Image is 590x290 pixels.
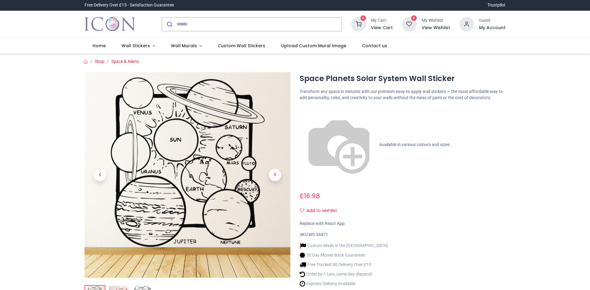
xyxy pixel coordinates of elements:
[95,59,104,64] a: Shop
[300,221,505,227] div: Replace with React App.
[479,17,505,24] div: Guest
[300,271,388,277] li: Order by 11am, same day dispatch
[362,43,387,49] span: Contact us
[92,43,106,49] span: Home
[360,15,366,21] sup: 0
[162,17,176,31] button: Submit
[85,2,174,8] div: Free Delivery Over £15 - Satisfaction Guarantee
[300,73,505,84] h1: Space Planets Solar System Wall Sticker
[422,17,450,24] div: My Wishlist
[300,206,342,216] button: Add to wishlistAdd to wishlist
[304,191,320,200] span: 16.98
[121,43,150,49] span: Wall Stickers
[309,232,328,237] span: WS-34471
[300,106,378,184] img: color-wheel.png
[300,252,388,258] li: 30 Day Money Back Guarantee
[260,103,290,247] a: Next
[94,169,106,181] span: Previous
[163,38,210,54] a: Wall Murals
[379,142,451,147] span: Available in various colours and sizes.
[300,89,505,101] p: Transform any space in minutes with our premium easy-to-apply wall stickers — the most affordable...
[111,59,139,64] a: Space & Aliens
[85,16,135,33] a: Logo of Icon Wall Stickers
[479,25,505,31] a: My Account
[85,16,135,33] img: Icon Wall Stickers
[281,43,346,49] span: Upload Custom Mural Image
[85,72,290,278] img: Space Planets Solar System Wall Sticker
[113,38,163,54] a: Wall Stickers
[300,280,388,287] li: Express Delivery Available
[300,191,320,200] span: £
[371,17,393,24] div: My Cart
[269,169,281,181] span: Next
[300,232,505,238] div: SKU:
[85,103,115,247] a: Previous
[422,25,450,31] a: View Wishlist
[402,21,417,26] a: 0
[411,15,417,21] sup: 0
[487,2,505,8] a: Trustpilot
[371,25,393,31] a: View Cart
[300,208,304,213] i: Add to wishlist
[300,261,388,268] li: Free Tracked 48 Delivery Over £15
[351,21,366,26] a: 0
[300,242,388,249] li: Custom Made in the [GEOGRAPHIC_DATA]
[218,43,265,49] span: Custom Wall Stickers
[171,43,197,49] span: Wall Murals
